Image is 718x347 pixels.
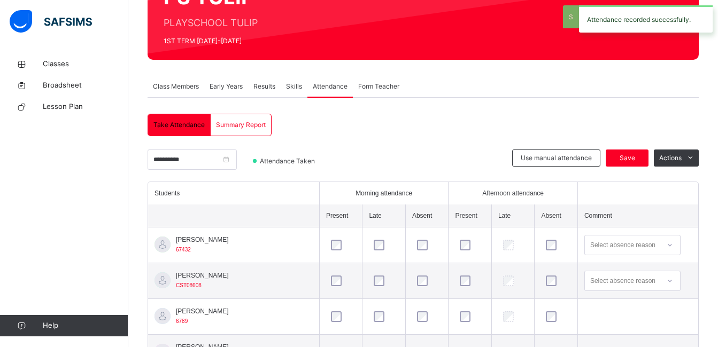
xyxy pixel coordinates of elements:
[590,271,655,291] div: Select absence reason
[153,82,199,91] span: Class Members
[259,156,318,166] span: Attendance Taken
[405,204,449,227] th: Absent
[614,153,640,163] span: Save
[176,271,229,280] span: [PERSON_NAME]
[43,59,128,69] span: Classes
[210,82,243,91] span: Early Years
[313,82,348,91] span: Attendance
[521,153,592,163] span: Use manual attendance
[176,247,191,253] span: 67432
[319,204,362,227] th: Present
[216,120,266,130] span: Summary Report
[10,10,92,33] img: safsims
[491,204,535,227] th: Late
[577,204,698,227] th: Comment
[535,204,578,227] th: Absent
[659,153,682,163] span: Actions
[176,306,229,316] span: [PERSON_NAME]
[43,80,128,91] span: Broadsheet
[43,101,128,112] span: Lesson Plan
[358,82,399,91] span: Form Teacher
[579,5,713,33] div: Attendance recorded successfully.
[356,188,412,198] span: Morning attendance
[153,120,205,130] span: Take Attendance
[148,182,319,204] th: Students
[253,82,275,91] span: Results
[590,235,655,255] div: Select absence reason
[43,320,128,331] span: Help
[176,318,188,324] span: 6789
[362,204,406,227] th: Late
[449,204,492,227] th: Present
[286,82,302,91] span: Skills
[176,235,229,245] span: [PERSON_NAME]
[482,188,544,198] span: Afternoon attendance
[176,282,202,288] span: CST08608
